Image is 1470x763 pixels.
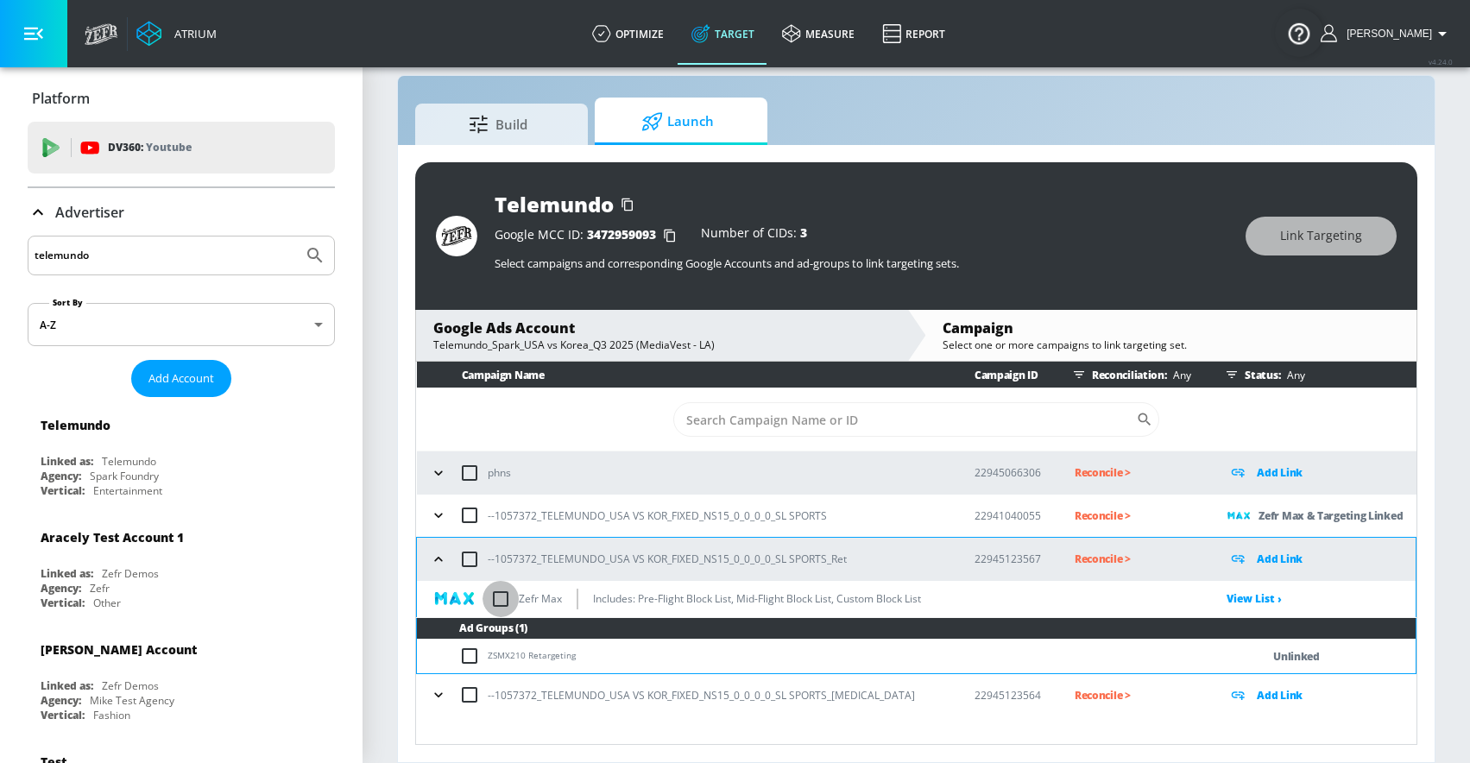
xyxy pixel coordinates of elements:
[495,190,614,218] div: Telemundo
[488,507,827,525] p: --1057372_TELEMUNDO_USA VS KOR_FIXED_NS15_0_0_0_0_SL SPORTS
[167,26,217,41] div: Atrium
[593,590,921,608] p: Includes: Pre-Flight Block List, Mid-Flight Block List, Custom Block List
[1219,362,1416,388] div: Status:
[975,686,1047,704] p: 22945123564
[90,469,159,483] div: Spark Foundry
[947,362,1047,388] th: Campaign ID
[975,550,1047,568] p: 22945123567
[495,255,1228,271] p: Select campaigns and corresponding Google Accounts and ad-groups to link targeting sets.
[1075,685,1200,705] p: Reconcile >
[41,678,93,693] div: Linked as:
[102,678,159,693] div: Zefr Demos
[495,227,684,244] div: Google MCC ID:
[433,337,890,352] div: Telemundo_Spark_USA vs Korea_Q3 2025 (MediaVest - LA)
[296,236,334,274] button: Submit Search
[432,104,564,145] span: Build
[1273,646,1320,666] p: Unlinked
[41,454,93,469] div: Linked as:
[28,404,335,502] div: TelemundoLinked as:TelemundoAgency:Spark FoundryVertical:Entertainment
[1259,506,1403,526] p: Zefr Max & Targeting Linked
[417,618,1416,640] th: Ad Groups (1)
[1227,685,1416,705] div: Add Link
[416,310,907,361] div: Google Ads AccountTelemundo_Spark_USA vs Korea_Q3 2025 (MediaVest - LA)
[488,463,511,482] p: phns
[35,244,296,267] input: Search by name
[701,227,807,244] div: Number of CIDs:
[587,226,656,243] span: 3472959093
[975,507,1047,525] p: 22941040055
[868,3,959,65] a: Report
[433,318,890,337] div: Google Ads Account
[41,581,81,596] div: Agency:
[41,596,85,610] div: Vertical:
[93,708,130,722] div: Fashion
[943,337,1399,352] div: Select one or more campaigns to link targeting set.
[1257,463,1303,482] p: Add Link
[136,21,217,47] a: Atrium
[41,708,85,722] div: Vertical:
[28,188,335,236] div: Advertiser
[1227,591,1282,606] a: View List ›
[1075,549,1200,569] p: Reconcile >
[41,641,197,658] div: [PERSON_NAME] Account
[1075,506,1200,526] p: Reconcile >
[975,463,1047,482] p: 22945066306
[417,640,1226,673] td: ZSMX210 Retargeting
[93,483,162,498] div: Entertainment
[148,369,214,388] span: Add Account
[673,402,1136,437] input: Search Campaign Name or ID
[28,516,335,615] div: Aracely Test Account 1Linked as:Zefr DemosAgency:ZefrVertical:Other
[41,417,110,433] div: Telemundo
[1257,549,1303,569] p: Add Link
[41,693,81,708] div: Agency:
[108,138,192,157] p: DV360:
[28,122,335,173] div: DV360: Youtube
[1066,362,1200,388] div: Reconciliation:
[1280,366,1304,384] p: Any
[41,483,85,498] div: Vertical:
[800,224,807,241] span: 3
[488,686,915,704] p: --1057372_TELEMUNDO_USA VS KOR_FIXED_NS15_0_0_0_0_SL SPORTS_[MEDICAL_DATA]
[1429,57,1453,66] span: v 4.24.0
[488,550,847,568] p: --1057372_TELEMUNDO_USA VS KOR_FIXED_NS15_0_0_0_0_SL SPORTS_Ret
[102,566,159,581] div: Zefr Demos
[55,203,124,222] p: Advertiser
[1257,685,1303,705] p: Add Link
[28,628,335,727] div: [PERSON_NAME] AccountLinked as:Zefr DemosAgency:Mike Test AgencyVertical:Fashion
[673,402,1159,437] div: Search CID Name or Number
[1227,463,1416,482] div: Add Link
[612,101,743,142] span: Launch
[93,596,121,610] div: Other
[32,89,90,108] p: Platform
[1340,28,1432,40] span: [PERSON_NAME]
[102,454,156,469] div: Telemundo
[41,469,81,483] div: Agency:
[1321,23,1453,44] button: [PERSON_NAME]
[90,693,174,708] div: Mike Test Agency
[41,566,93,581] div: Linked as:
[1075,463,1200,482] p: Reconcile >
[28,303,335,346] div: A-Z
[1166,366,1190,384] p: Any
[943,318,1399,337] div: Campaign
[49,297,86,308] label: Sort By
[678,3,768,65] a: Target
[519,590,562,608] p: Zefr Max
[768,3,868,65] a: measure
[131,360,231,397] button: Add Account
[41,529,184,545] div: Aracely Test Account 1
[578,3,678,65] a: optimize
[28,74,335,123] div: Platform
[417,362,947,388] th: Campaign Name
[1227,549,1416,569] div: Add Link
[146,138,192,156] p: Youtube
[90,581,110,596] div: Zefr
[1275,9,1323,57] button: Open Resource Center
